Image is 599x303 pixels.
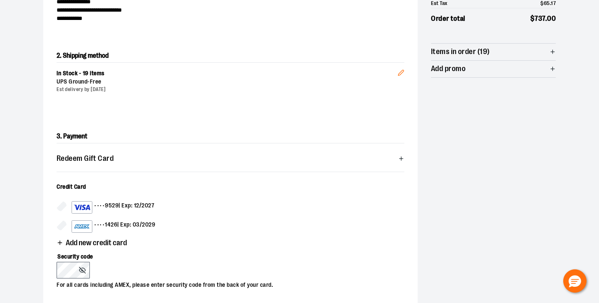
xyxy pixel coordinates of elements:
[391,56,411,85] button: Edit
[563,269,587,293] button: Hello, have a question? Let’s chat.
[74,202,90,212] img: Visa card example showing the 16-digit card number on the front of the card
[535,15,545,22] span: 737
[57,239,127,249] button: Add new credit card
[57,49,404,62] h2: 2. Shipping method
[57,155,114,163] span: Redeem Gift Card
[57,278,396,289] p: For all cards including AMEX, please enter security code from the back of your card.
[57,183,86,190] span: Credit Card
[431,13,465,24] span: Order total
[72,220,155,233] div: •••• 1426 | Exp: 03/2029
[57,248,396,262] label: Security code
[90,78,101,85] span: Free
[547,15,556,22] span: 00
[57,201,67,211] input: Visa card example showing the 16-digit card number on the front of the cardVisa card example show...
[66,239,127,247] span: Add new credit card
[57,86,398,93] div: Est delivery by [DATE]
[431,65,465,73] span: Add promo
[57,78,398,86] div: UPS Ground -
[57,150,404,167] button: Redeem Gift Card
[57,130,404,143] h2: 3. Payment
[530,15,535,22] span: $
[74,222,90,232] img: American Express card example showing the 15-digit card number
[72,201,154,214] div: •••• 9529 | Exp: 12/2027
[57,69,398,78] div: In Stock - 19 items
[431,48,490,56] span: Items in order (19)
[431,44,556,60] button: Items in order (19)
[57,220,67,230] input: American Express card example showing the 15-digit card numberAmerican Express card example showi...
[431,61,556,77] button: Add promo
[545,15,547,22] span: .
